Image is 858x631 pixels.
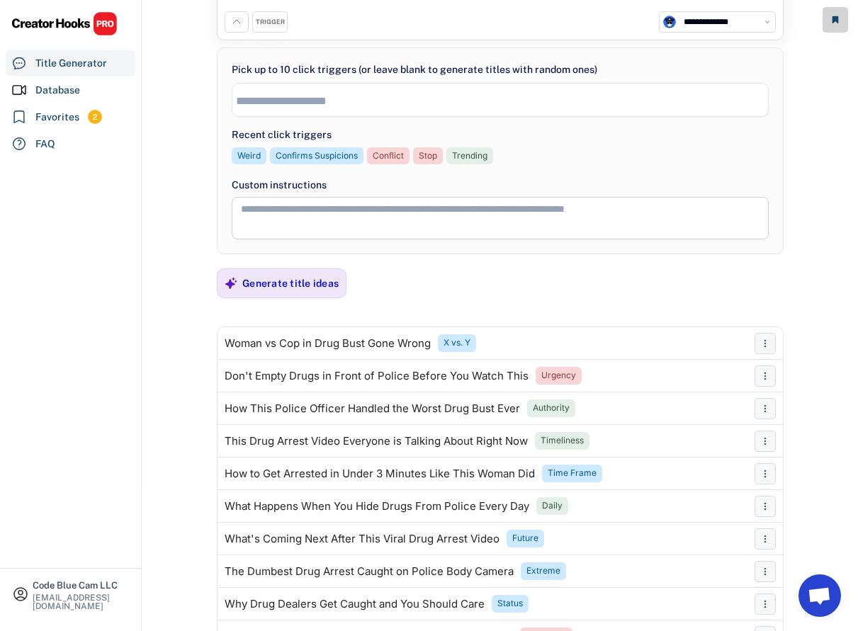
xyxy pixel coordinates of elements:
[373,150,404,162] div: Conflict
[225,338,431,349] div: Woman vs Cop in Drug Bust Gone Wrong
[232,62,597,77] div: Pick up to 10 click triggers (or leave blank to generate titles with random ones)
[419,150,437,162] div: Stop
[35,56,107,71] div: Title Generator
[35,110,79,125] div: Favorites
[256,18,285,27] div: TRIGGER
[512,533,538,545] div: Future
[548,467,597,479] div: Time Frame
[237,150,261,162] div: Weird
[232,127,332,142] div: Recent click triggers
[225,566,514,577] div: The Dumbest Drug Arrest Caught on Police Body Camera
[33,581,129,590] div: Code Blue Cam LLC
[225,468,535,479] div: How to Get Arrested in Under 3 Minutes Like This Woman Did
[663,16,676,28] img: unnamed.jpg
[541,435,584,447] div: Timeliness
[526,565,560,577] div: Extreme
[225,501,529,512] div: What Happens When You Hide Drugs From Police Every Day
[232,178,769,193] div: Custom instructions
[276,150,358,162] div: Confirms Suspicions
[11,11,118,36] img: CHPRO%20Logo.svg
[225,436,528,447] div: This Drug Arrest Video Everyone is Talking About Right Now
[542,500,563,512] div: Daily
[225,533,499,545] div: What's Coming Next After This Viral Drug Arrest Video
[444,337,470,349] div: X vs. Y
[242,277,339,290] div: Generate title ideas
[35,83,80,98] div: Database
[497,598,523,610] div: Status
[798,574,841,617] a: Open chat
[35,137,55,152] div: FAQ
[533,402,570,414] div: Authority
[225,403,520,414] div: How This Police Officer Handled the Worst Drug Bust Ever
[88,111,102,123] div: 2
[452,150,487,162] div: Trending
[225,370,529,382] div: Don't Empty Drugs in Front of Police Before You Watch This
[225,598,485,610] div: Why Drug Dealers Get Caught and You Should Care
[541,370,576,382] div: Urgency
[33,593,129,610] div: [EMAIL_ADDRESS][DOMAIN_NAME]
